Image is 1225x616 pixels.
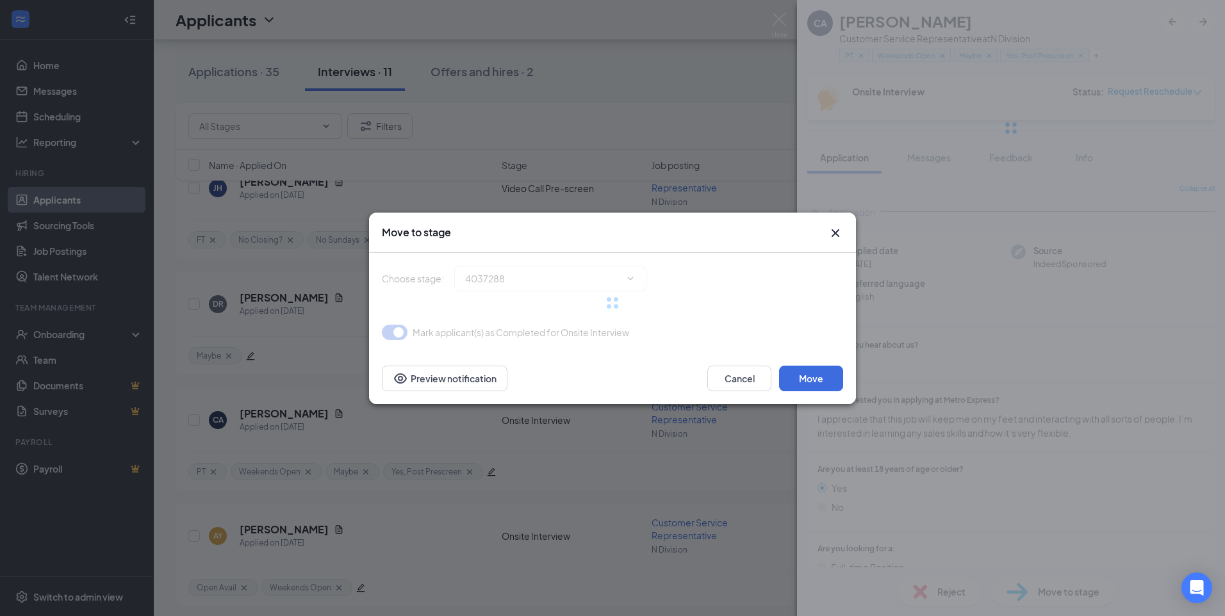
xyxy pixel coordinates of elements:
[393,371,408,386] svg: Eye
[828,225,843,241] svg: Cross
[1181,572,1212,603] div: Open Intercom Messenger
[828,225,843,241] button: Close
[707,366,771,391] button: Cancel
[382,225,451,239] h3: Move to stage
[382,366,507,391] button: Preview notificationEye
[779,366,843,391] button: Move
